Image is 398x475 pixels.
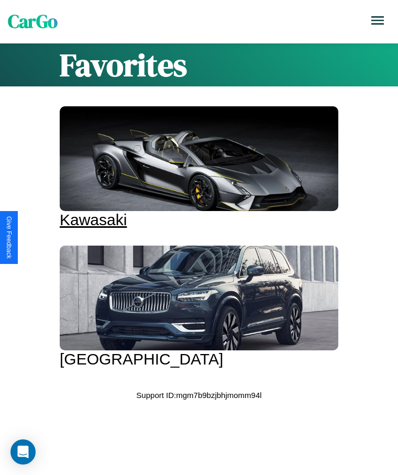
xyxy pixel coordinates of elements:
div: [GEOGRAPHIC_DATA] [60,350,338,368]
div: Open Intercom Messenger [10,439,36,465]
h1: Favorites [60,43,338,86]
div: Give Feedback [5,216,13,259]
p: Support ID: mgm7b9bzjbhjmomm94l [136,388,261,402]
div: Kawasaki [60,211,338,229]
span: CarGo [8,9,58,34]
